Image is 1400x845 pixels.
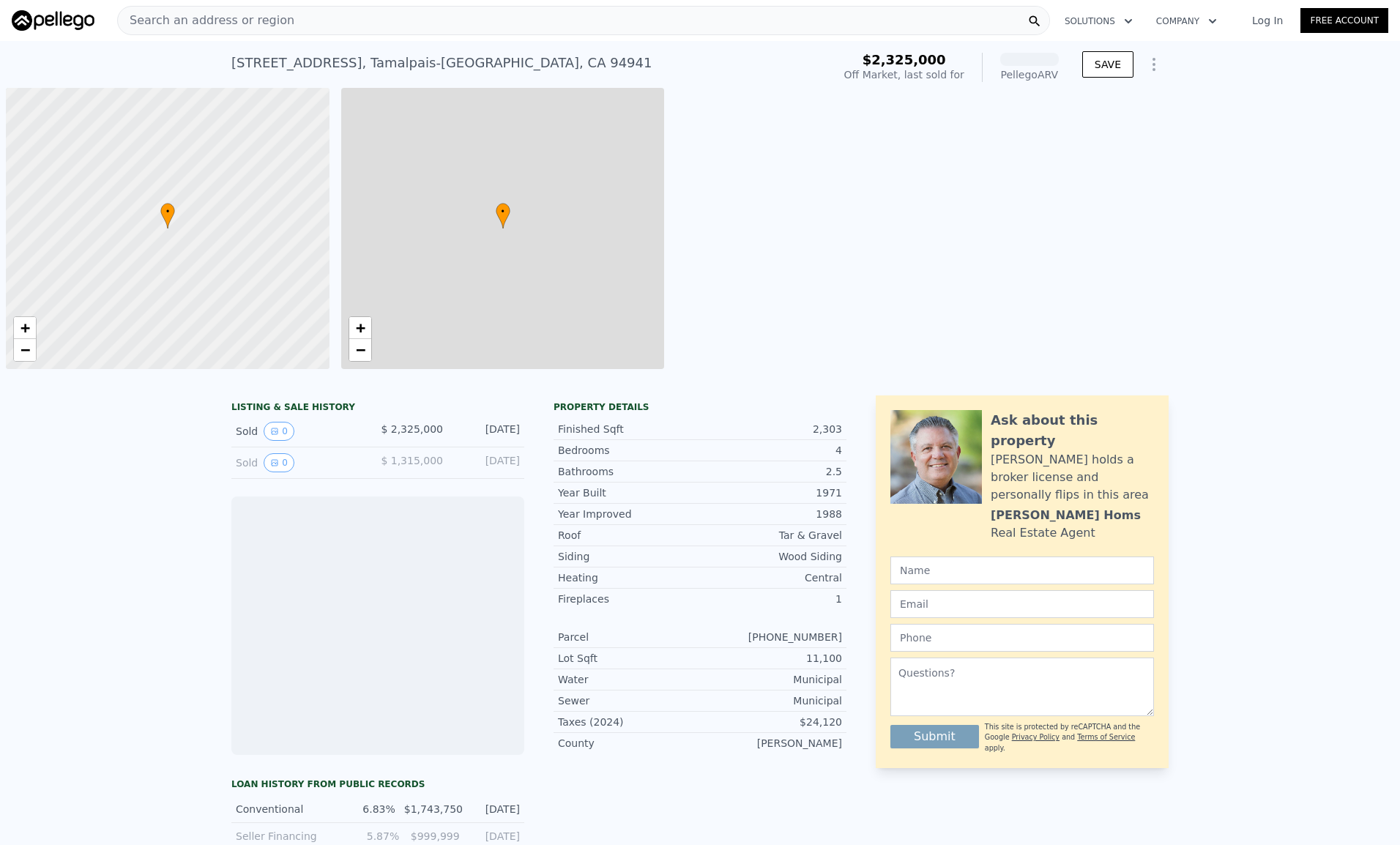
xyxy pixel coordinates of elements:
[985,722,1154,753] div: This site is protected by reCAPTCHA and the Google and apply.
[349,339,371,361] a: Zoom out
[700,507,842,521] div: 1988
[14,339,36,361] a: Zoom out
[700,630,842,644] div: [PHONE_NUMBER]
[118,12,294,29] span: Search an address or region
[991,410,1154,451] div: Ask about this property
[1000,67,1059,82] div: Pellego ARV
[700,592,842,606] div: 1
[700,672,842,687] div: Municipal
[349,317,371,339] a: Zoom in
[21,319,30,337] span: +
[700,422,842,436] div: 2,303
[455,453,520,472] div: [DATE]
[700,715,842,729] div: $24,120
[355,340,365,359] span: −
[1139,50,1169,79] button: Show Options
[455,422,520,441] div: [DATE]
[231,53,652,73] div: [STREET_ADDRESS] , Tamalpais-[GEOGRAPHIC_DATA] , CA 94941
[345,802,395,816] div: 6.83%
[890,556,1154,584] input: Name
[558,464,700,479] div: Bathrooms
[558,672,700,687] div: Water
[700,736,842,751] div: [PERSON_NAME]
[160,205,175,218] span: •
[1012,733,1060,741] a: Privacy Policy
[558,715,700,729] div: Taxes (2024)
[496,205,510,218] span: •
[700,570,842,585] div: Central
[381,455,443,466] span: $ 1,315,000
[558,485,700,500] div: Year Built
[890,725,979,748] button: Submit
[890,590,1154,618] input: Email
[1053,8,1144,34] button: Solutions
[469,829,520,844] div: [DATE]
[236,802,336,816] div: Conventional
[700,693,842,708] div: Municipal
[1235,13,1300,28] a: Log In
[558,422,700,436] div: Finished Sqft
[700,549,842,564] div: Wood Siding
[558,443,700,458] div: Bedrooms
[1077,733,1135,741] a: Terms of Service
[700,464,842,479] div: 2.5
[558,630,700,644] div: Parcel
[1144,8,1229,34] button: Company
[264,422,294,441] button: View historical data
[408,829,459,844] div: $999,999
[558,736,700,751] div: County
[12,10,94,31] img: Pellego
[700,443,842,458] div: 4
[236,453,366,472] div: Sold
[236,422,366,441] div: Sold
[700,651,842,666] div: 11,100
[558,592,700,606] div: Fireplaces
[348,829,399,844] div: 5.87%
[558,651,700,666] div: Lot Sqft
[700,485,842,500] div: 1971
[404,802,461,816] div: $1,743,750
[21,340,30,359] span: −
[14,317,36,339] a: Zoom in
[160,203,175,228] div: •
[558,570,700,585] div: Heating
[355,319,365,337] span: +
[558,528,700,543] div: Roof
[558,693,700,708] div: Sewer
[890,624,1154,652] input: Phone
[558,507,700,521] div: Year Improved
[469,802,520,816] div: [DATE]
[496,203,510,228] div: •
[1082,51,1133,78] button: SAVE
[1300,8,1388,33] a: Free Account
[231,778,524,790] div: Loan history from public records
[991,524,1095,542] div: Real Estate Agent
[264,453,294,472] button: View historical data
[231,401,524,416] div: LISTING & SALE HISTORY
[863,52,946,67] span: $2,325,000
[700,528,842,543] div: Tar & Gravel
[844,67,964,82] div: Off Market, last sold for
[991,451,1154,504] div: [PERSON_NAME] holds a broker license and personally flips in this area
[991,507,1141,524] div: [PERSON_NAME] Homs
[381,423,443,435] span: $ 2,325,000
[236,829,339,844] div: Seller Financing
[558,549,700,564] div: Siding
[554,401,846,413] div: Property details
